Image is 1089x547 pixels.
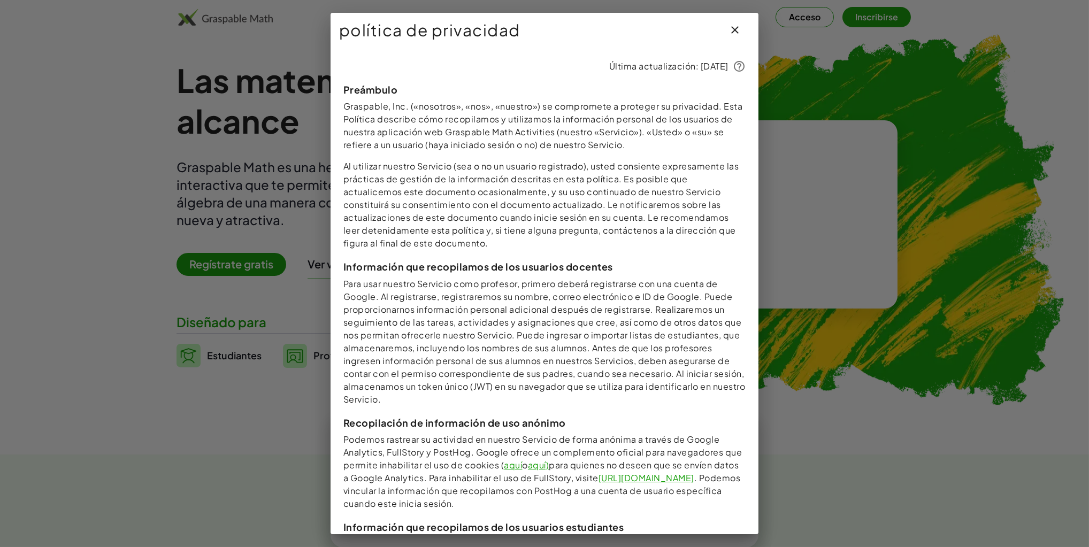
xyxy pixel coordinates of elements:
font: Última actualización: [DATE] [609,60,728,72]
a: aquí [504,459,523,471]
font: Podemos rastrear su actividad en nuestro Servicio de forma anónima a través de Google Analytics, ... [343,434,742,471]
font: Información que recopilamos de los usuarios docentes [343,260,613,273]
font: Graspable, Inc. («nosotros», «nos», «nuestro») se compromete a proteger su privacidad. Esta Polít... [343,101,743,150]
a: aquí) [528,459,549,471]
font: o [523,459,528,471]
font: política de privacidad [339,20,520,40]
a: [URL][DOMAIN_NAME] [599,472,694,483]
font: . Podemos vincular la información que recopilamos con PostHog a una cuenta de usuario específica ... [343,472,741,509]
font: Recopilación de información de uso anónimo [343,417,566,429]
font: Preámbulo [343,83,398,96]
font: Información que recopilamos de los usuarios estudiantes [343,521,624,533]
font: Al utilizar nuestro Servicio (sea o no un usuario registrado), usted consiente expresamente las p... [343,160,739,249]
font: Para usar nuestro Servicio como profesor, primero deberá registrarse con una cuenta de Google. Al... [343,278,746,405]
